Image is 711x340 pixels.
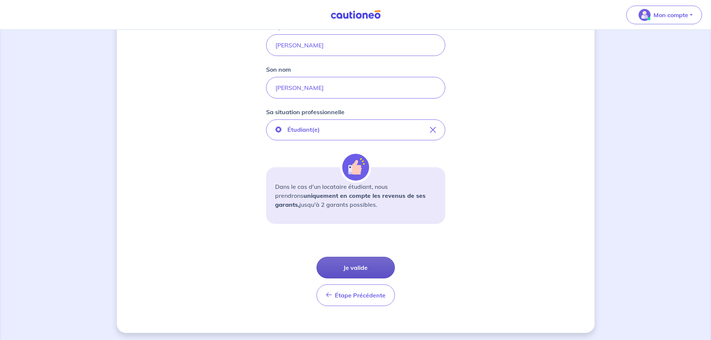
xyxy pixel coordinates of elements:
p: Étudiant(e) [287,125,320,134]
strong: uniquement en compte les revenus de ses garants, [275,192,425,208]
p: Son nom [266,65,291,74]
span: Étape Précédente [335,291,386,299]
img: Cautioneo [328,10,384,19]
p: Sa situation professionnelle [266,107,344,116]
img: illu_account_valid_menu.svg [639,9,651,21]
input: John [266,34,445,56]
input: Doe [266,77,445,99]
button: Étudiant(e) [266,119,445,140]
button: Je valide [316,257,395,278]
button: illu_account_valid_menu.svgMon compte [626,6,702,24]
img: illu_alert_hand.svg [342,154,369,181]
button: Étape Précédente [316,284,395,306]
p: Dans le cas d'un locataire étudiant, nous prendrons jusqu'à 2 garants possibles. [275,182,436,209]
p: Mon compte [654,10,688,19]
